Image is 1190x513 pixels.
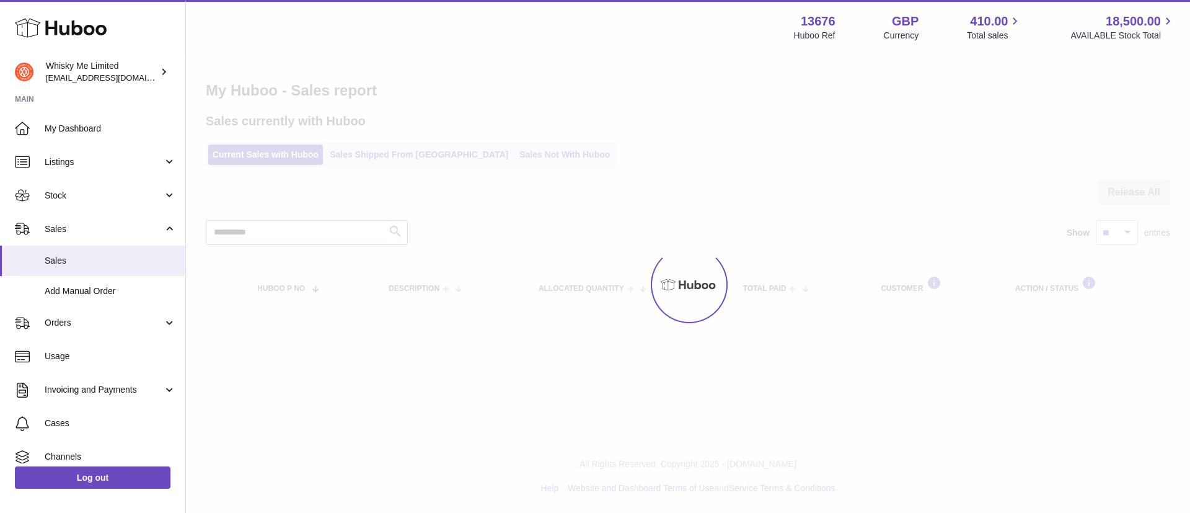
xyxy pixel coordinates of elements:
[1070,30,1175,42] span: AVAILABLE Stock Total
[967,13,1022,42] a: 410.00 Total sales
[970,13,1008,30] span: 410.00
[45,451,176,463] span: Channels
[45,350,176,362] span: Usage
[884,30,919,42] div: Currency
[1070,13,1175,42] a: 18,500.00 AVAILABLE Stock Total
[45,255,176,267] span: Sales
[45,123,176,135] span: My Dashboard
[967,30,1022,42] span: Total sales
[45,384,163,396] span: Invoicing and Payments
[794,30,835,42] div: Huboo Ref
[15,466,170,489] a: Log out
[45,317,163,329] span: Orders
[45,285,176,297] span: Add Manual Order
[46,73,182,83] span: [EMAIL_ADDRESS][DOMAIN_NAME]
[45,156,163,168] span: Listings
[45,417,176,429] span: Cases
[45,190,163,202] span: Stock
[46,60,157,84] div: Whisky Me Limited
[45,223,163,235] span: Sales
[15,63,33,81] img: internalAdmin-13676@internal.huboo.com
[892,13,919,30] strong: GBP
[801,13,835,30] strong: 13676
[1106,13,1161,30] span: 18,500.00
